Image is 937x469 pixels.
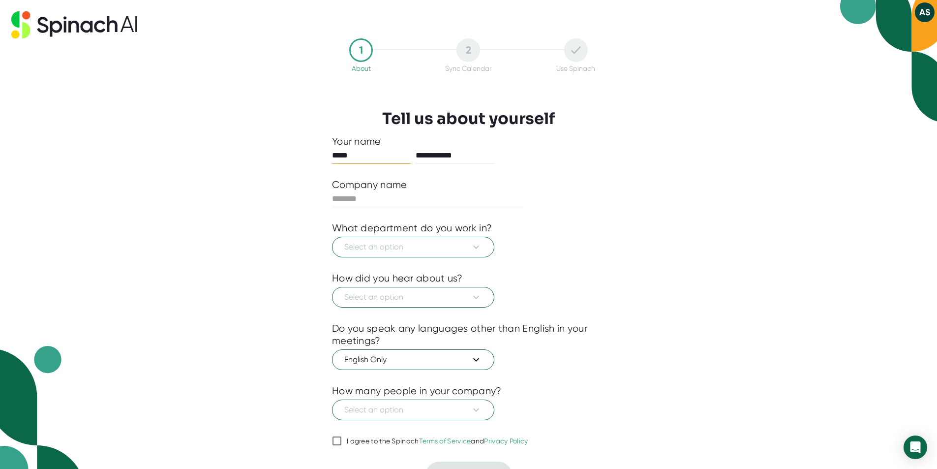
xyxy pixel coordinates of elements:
[344,354,482,366] span: English Only
[332,179,407,191] div: Company name
[347,437,528,446] div: I agree to the Spinach and
[344,241,482,253] span: Select an option
[456,38,480,62] div: 2
[332,385,502,397] div: How many people in your company?
[382,109,555,128] h3: Tell us about yourself
[344,404,482,416] span: Select an option
[445,64,491,72] div: Sync Calendar
[484,437,528,445] a: Privacy Policy
[332,287,494,308] button: Select an option
[352,64,371,72] div: About
[332,272,463,284] div: How did you hear about us?
[556,64,595,72] div: Use Spinach
[332,400,494,420] button: Select an option
[332,237,494,257] button: Select an option
[915,2,935,22] button: AS
[332,349,494,370] button: English Only
[904,436,927,459] div: Open Intercom Messenger
[349,38,373,62] div: 1
[332,322,605,347] div: Do you speak any languages other than English in your meetings?
[419,437,471,445] a: Terms of Service
[344,291,482,303] span: Select an option
[332,222,492,234] div: What department do you work in?
[332,135,605,148] div: Your name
